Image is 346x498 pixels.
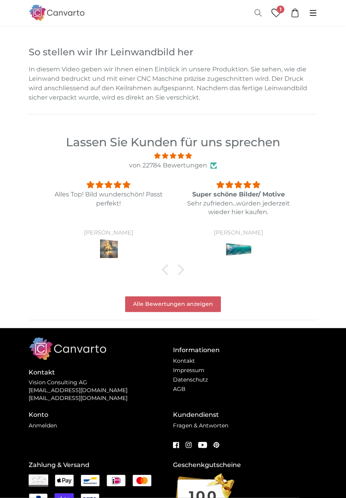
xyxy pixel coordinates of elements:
h4: Kundendienst [173,410,317,420]
h4: Geschenkgutscheine [173,460,317,470]
a: von 22784 Bewertungen [129,161,207,170]
h4: Zahlung & Versand [29,460,173,470]
a: Alle Bewertungen anzeigen [125,296,221,312]
div: 5 stars [183,180,294,190]
img: Canvarto [29,5,85,21]
span: 1 [277,5,284,13]
h4: Informationen [173,345,317,355]
h4: Konto [29,410,173,420]
a: Anmelden [29,422,57,429]
h4: Kontakt [29,368,173,377]
p: Sehr zufrieden...würden jederzeit wieder hier kaufen. [183,199,294,217]
img: Leinwandbild Panorama Schöne Brandung [224,238,253,260]
h2: Lassen Sie Kunden für uns sprechen [43,133,303,151]
a: Fragen & Antworten [173,422,228,429]
div: [PERSON_NAME] [183,230,294,236]
p: In diesem Video geben wir Ihnen einen Einblick in unsere Produktion. Sie sehen, wie die Leinwand ... [29,65,317,102]
a: Kontakt [173,357,195,364]
a: AGB [173,385,186,393]
img: Rechnung [29,474,48,487]
span: 4.82 stars [43,151,303,161]
div: [PERSON_NAME] [53,230,164,236]
a: Datenschutz [173,376,208,383]
img: Leinwandbild Tree of light [94,238,123,260]
p: Vision Consulting AG [EMAIL_ADDRESS][DOMAIN_NAME] [EMAIL_ADDRESS][DOMAIN_NAME] [29,379,173,402]
p: Alles Top! Bild wunderschön! Passt perfekt! [53,190,164,208]
h2: So stellen wir Ihr Leinwandbild her [29,46,317,58]
div: 5 stars [53,180,164,190]
div: Super schöne Bilder/ Motive [183,190,294,199]
a: Impressum [173,367,204,374]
